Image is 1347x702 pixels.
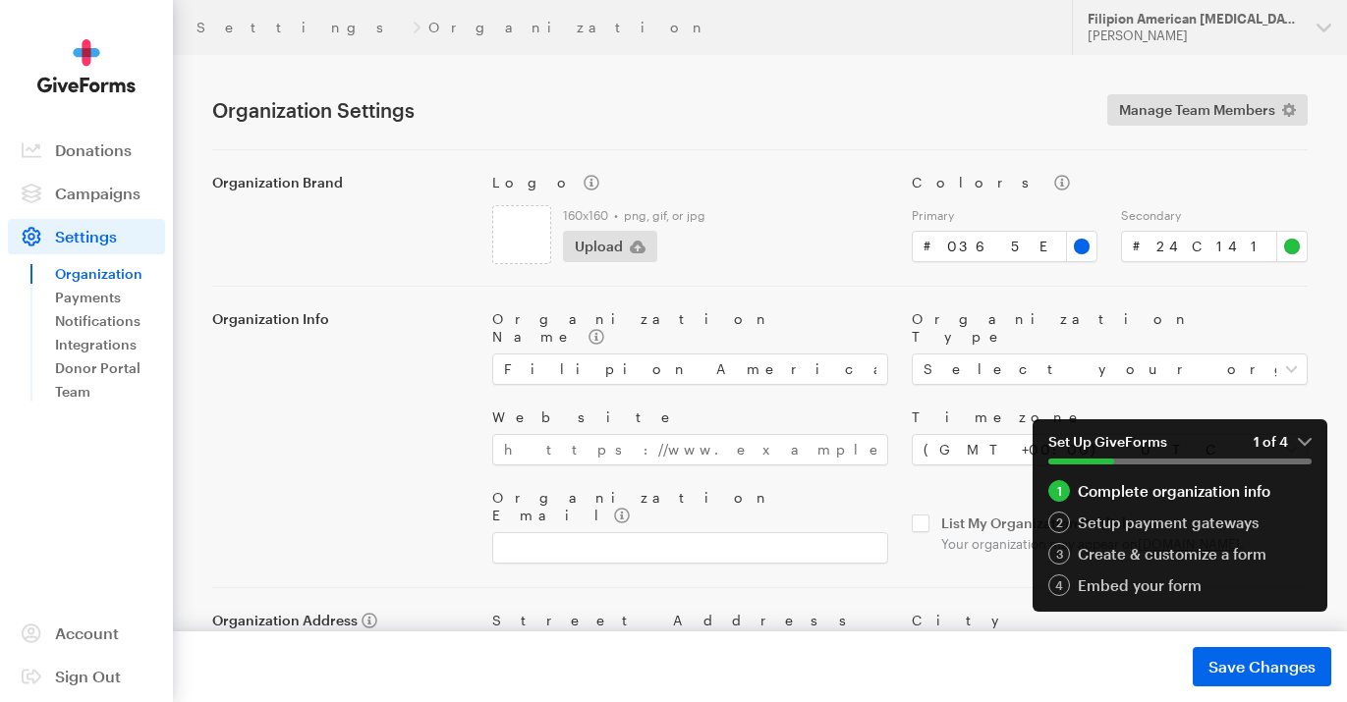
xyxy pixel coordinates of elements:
[1048,543,1312,565] a: 3 Create & customize a form
[1048,574,1312,596] div: Embed your form
[8,659,165,694] a: Sign Out
[912,310,1308,346] label: Organization Type
[55,623,119,642] span: Account
[55,227,117,245] span: Settings
[1088,11,1301,27] div: Filipion American [MEDICAL_DATA] Care
[1208,655,1316,678] span: Save Changes
[55,333,165,356] a: Integrations
[55,286,165,309] a: Payments
[575,235,623,258] span: Upload
[1048,512,1070,533] div: 2
[1121,207,1308,223] label: Secondary
[212,174,469,191] label: Organization Brand
[1048,574,1312,596] a: 4 Embed your form
[8,133,165,168] a: Donations
[1048,512,1312,533] a: 2 Setup payment gateways
[563,231,657,262] button: Upload
[1048,543,1312,565] div: Create & customize a form
[55,380,165,404] a: Team
[492,489,888,524] label: Organization Email
[1048,543,1070,565] div: 3
[1033,419,1327,480] button: Set Up GiveForms1 of 4
[1107,94,1308,126] a: Manage Team Members
[912,207,1098,223] label: Primary
[1119,98,1275,122] span: Manage Team Members
[1048,574,1070,596] div: 4
[492,434,888,465] input: https://www.example.com
[212,612,469,629] label: Organization Address
[492,174,888,191] label: Logo
[212,98,1084,122] h1: Organization Settings
[212,310,469,328] label: Organization Info
[912,408,1308,426] label: Timezone
[8,219,165,254] a: Settings
[492,408,888,426] label: Website
[1048,480,1312,502] div: Complete organization info
[1048,480,1312,502] a: 1 Complete organization info
[492,612,888,629] label: Street Address
[1048,512,1312,533] div: Setup payment gateways
[55,356,165,380] a: Donor Portal
[563,207,888,223] label: 160x160 • png, gif, or jpg
[55,140,132,159] span: Donations
[1048,480,1070,502] div: 1
[492,310,888,346] label: Organization Name
[55,309,165,333] a: Notifications
[1088,27,1301,44] div: [PERSON_NAME]
[37,39,136,93] img: GiveForms
[196,20,405,35] a: Settings
[8,616,165,651] a: Account
[912,174,1308,191] label: Colors
[912,612,1308,629] label: City
[8,176,165,211] a: Campaigns
[1254,433,1312,451] em: 1 of 4
[55,667,121,685] span: Sign Out
[1193,647,1331,686] button: Save Changes
[55,184,140,202] span: Campaigns
[55,262,165,286] a: Organization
